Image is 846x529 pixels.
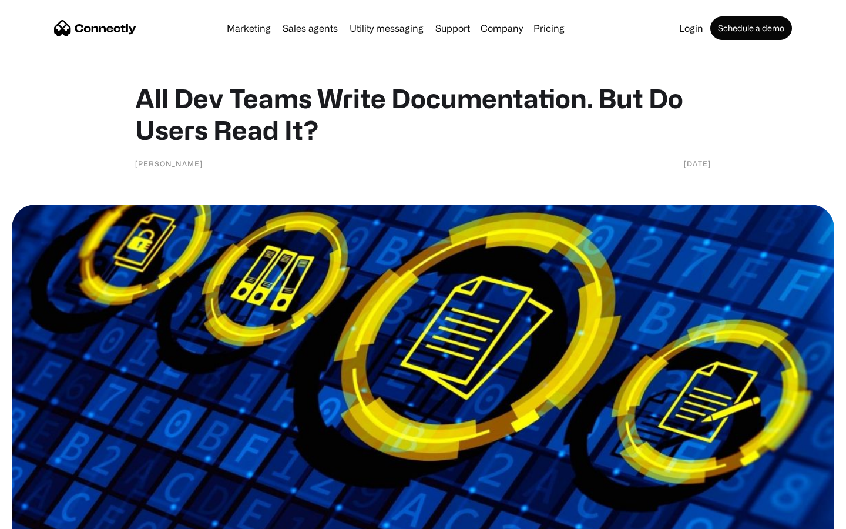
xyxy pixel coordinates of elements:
[431,24,475,33] a: Support
[684,158,711,169] div: [DATE]
[345,24,428,33] a: Utility messaging
[135,82,711,146] h1: All Dev Teams Write Documentation. But Do Users Read It?
[481,20,523,36] div: Company
[674,24,708,33] a: Login
[710,16,792,40] a: Schedule a demo
[23,508,70,525] ul: Language list
[135,158,203,169] div: [PERSON_NAME]
[529,24,569,33] a: Pricing
[12,508,70,525] aside: Language selected: English
[222,24,276,33] a: Marketing
[278,24,343,33] a: Sales agents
